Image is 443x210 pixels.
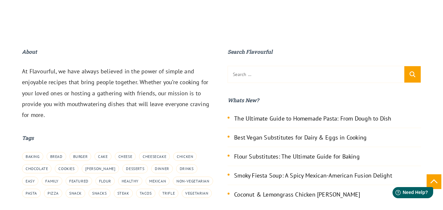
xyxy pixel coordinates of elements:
[22,152,43,161] a: baking (1 item)
[118,177,142,186] a: Healthy (6 items)
[47,152,66,161] a: Bread (1 item)
[94,152,111,161] a: Cake (4 items)
[159,189,179,198] a: Trifle (1 item)
[66,177,92,186] a: Featured (14 items)
[22,177,38,186] a: Easy (1 item)
[182,189,212,198] a: Vegetarian (9 items)
[151,164,173,173] a: Dinner (12 items)
[70,152,91,161] a: Burger (1 item)
[42,177,62,186] a: Family (1 item)
[114,189,133,198] a: steak (1 item)
[385,184,436,203] iframe: Help widget launcher
[44,189,62,198] a: Pizza (1 item)
[66,189,85,198] a: Snack (16 items)
[228,96,421,105] h2: Whats New?
[173,152,197,161] a: Chicken (1 item)
[176,164,197,173] a: Drinks (1 item)
[115,152,136,161] a: Cheese (7 items)
[173,177,213,186] a: Non-Vegetarian (2 items)
[234,134,367,141] a: Best Vegan Substitutes for Dairy & Eggs in Cooking
[95,177,115,186] a: flour (1 item)
[228,48,421,56] h2: Search Flavourful
[234,115,391,122] a: The Ultimate Guide to Homemade Pasta: From Dough to Dish
[136,189,155,198] a: Tacos (2 items)
[122,164,148,173] a: Desserts (19 items)
[139,152,170,161] a: Cheesecake (1 item)
[22,189,41,198] a: Pasta (1 item)
[404,66,421,83] input: Search
[234,153,360,160] a: Flour Substitutes: The Ultimate Guide for Baking
[22,164,51,173] a: Chocolate (6 items)
[22,66,215,121] p: At Flavourful, we have always believed in the power of simple and enjoyable recipes that bring pe...
[89,189,111,198] a: Snacks (1 item)
[82,164,119,173] a: Curry (1 item)
[146,177,170,186] a: Mexican (2 items)
[22,134,215,142] h2: Tags
[234,191,360,198] a: Coconut & Lemongrass Chicken [PERSON_NAME]
[22,48,215,56] h2: About
[55,164,78,173] a: Cookies (1 item)
[234,172,392,179] a: Smoky Fiesta Soup: A Spicy Mexican-American Fusion Delight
